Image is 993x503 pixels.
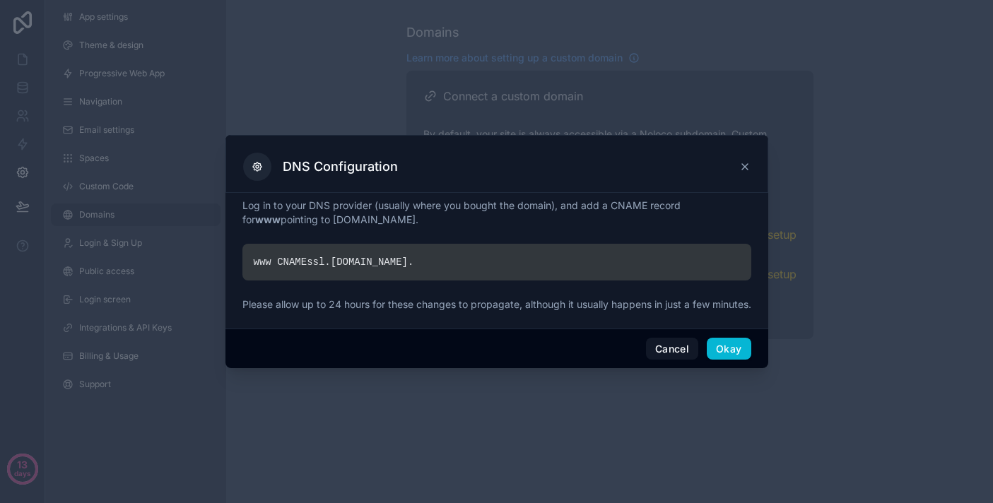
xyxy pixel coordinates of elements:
button: Okay [707,338,751,360]
h3: DNS Configuration [283,158,398,175]
strong: www [255,213,281,225]
button: Cancel [646,338,698,360]
p: Please allow up to 24 hours for these changes to propagate, although it usually happens in just a... [242,297,751,312]
p: Log in to your DNS provider (usually where you bought the domain), and add a CNAME record for poi... [242,199,751,227]
div: www CNAME ssl. [DOMAIN_NAME] . [242,244,751,280]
